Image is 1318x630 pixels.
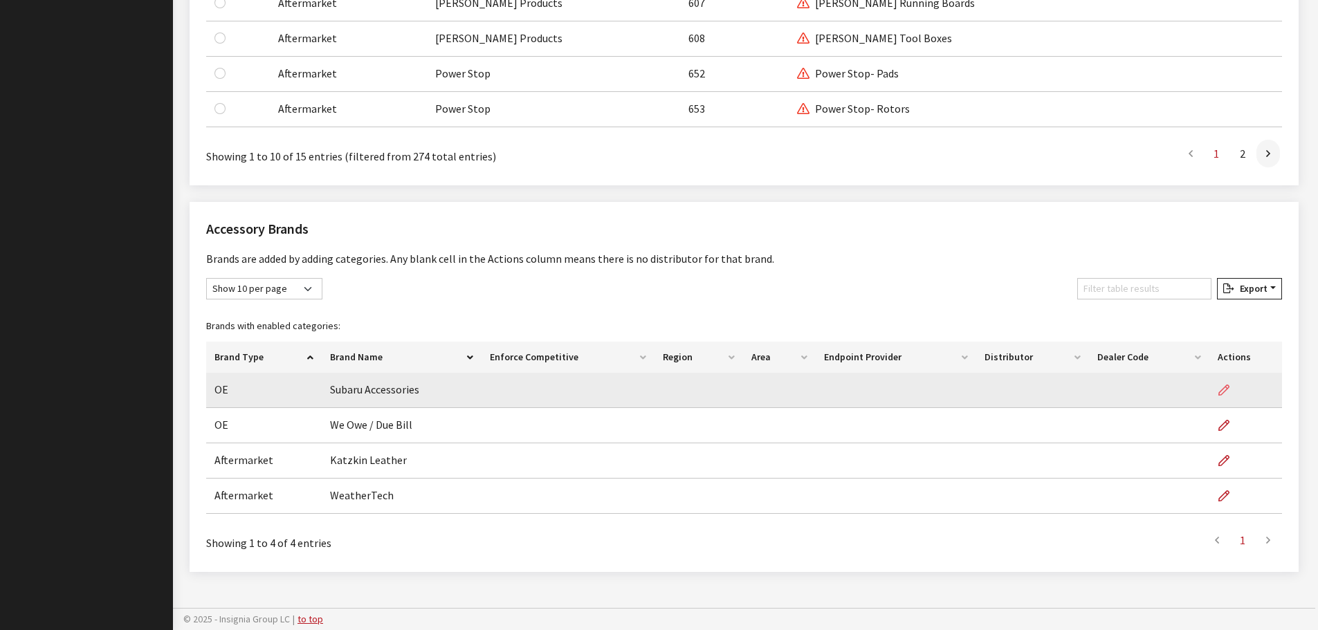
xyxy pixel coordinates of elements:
i: This category only for certain dealers. [797,68,809,80]
th: Dealer Code: activate to sort column ascending [1089,342,1209,373]
input: Enable Category [214,33,226,44]
td: OE [206,373,322,408]
td: WeatherTech [322,479,482,514]
input: Enable Category [214,103,226,114]
button: Edit Dealer Brand [1218,408,1241,443]
h2: Accessory Brands [206,219,1282,239]
i: This category only for certain dealers. [797,104,809,115]
td: Aftermarket [206,479,322,514]
span: [PERSON_NAME] Tool Boxes [797,31,952,45]
input: Filter table results [1077,278,1211,299]
td: Katzkin Leather [322,443,482,479]
td: [PERSON_NAME] Products [427,21,680,57]
a: 1 [1230,526,1255,554]
button: Edit Dealer Brand [1218,373,1241,407]
span: | [293,613,295,625]
span: © 2025 - Insignia Group LC [183,613,290,625]
th: Brand Type: activate to sort column ascending [206,342,322,373]
td: Subaru Accessories [322,373,482,408]
button: Edit Dealer Brand [1218,443,1241,478]
th: Region: activate to sort column ascending [655,342,743,373]
td: OE [206,408,322,443]
th: Endpoint Provider: activate to sort column ascending [816,342,976,373]
button: Edit Dealer Brand [1218,479,1241,513]
td: Power Stop [427,92,680,127]
td: 653 [680,92,789,127]
span: Power Stop- Pads [797,66,899,80]
i: This category only for certain dealers. [797,33,809,44]
th: Actions [1209,342,1282,373]
th: Brand Name: activate to sort column ascending [322,342,482,373]
th: Distributor: activate to sort column ascending [976,342,1089,373]
a: to top [298,613,323,625]
td: Aftermarket [206,443,322,479]
td: We Owe / Due Bill [322,408,482,443]
a: 2 [1230,140,1255,167]
div: Showing 1 to 10 of 15 entries (filtered from 274 total entries) [206,138,645,165]
button: Export [1217,278,1282,299]
th: Enforce Competitive: activate to sort column ascending [482,342,655,373]
td: 608 [680,21,789,57]
div: Showing 1 to 4 of 4 entries [206,525,645,551]
td: Aftermarket [270,21,427,57]
input: Enable Category [214,68,226,79]
td: Aftermarket [270,57,427,92]
th: Area: activate to sort column ascending [743,342,816,373]
td: Aftermarket [270,92,427,127]
span: Power Stop- Rotors [797,102,910,115]
span: Export [1234,282,1267,295]
a: 1 [1204,140,1229,167]
td: 652 [680,57,789,92]
caption: Brands with enabled categories: [206,311,1282,342]
p: Brands are added by adding categories. Any blank cell in the Actions column means there is no dis... [206,250,1282,267]
td: Power Stop [427,57,680,92]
